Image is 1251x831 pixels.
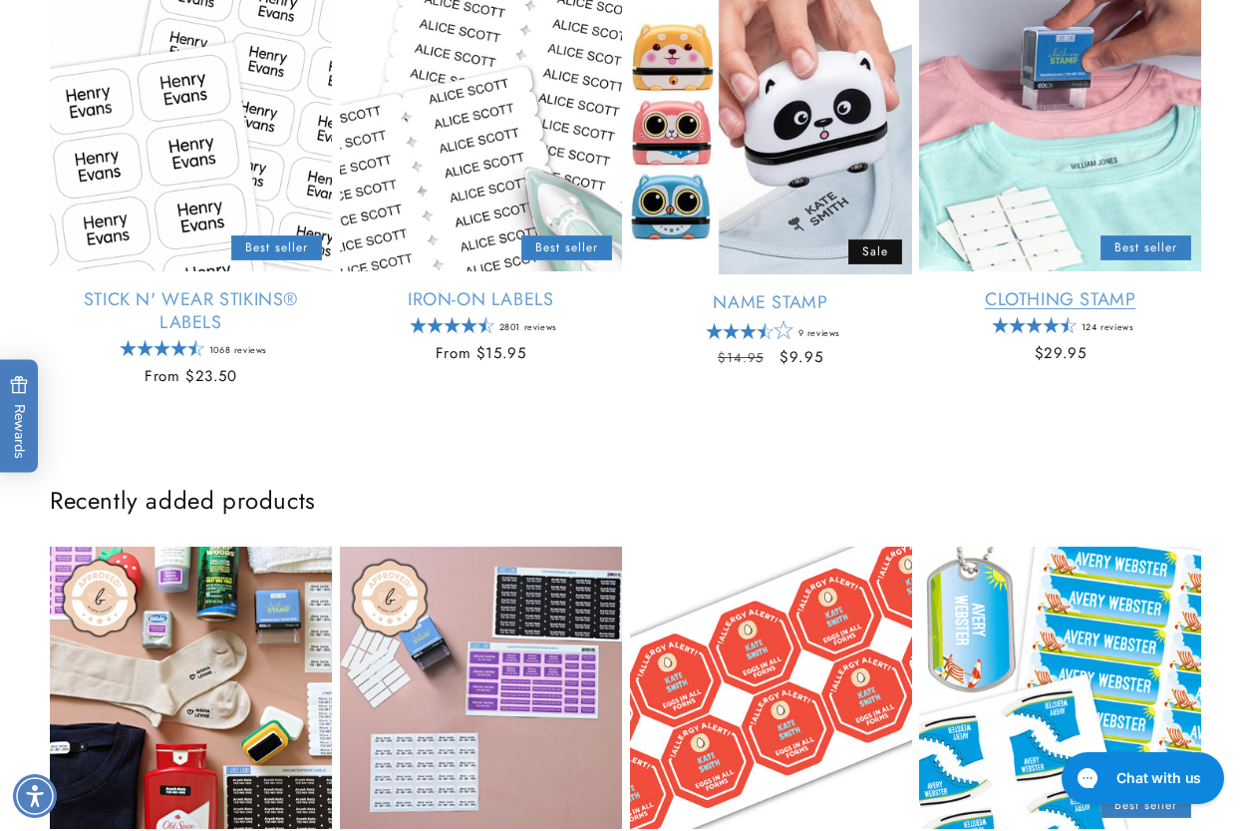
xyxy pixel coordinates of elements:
a: Name Stamp [630,291,912,314]
div: Accessibility Menu [13,774,57,818]
a: Iron-On Labels [340,288,622,311]
span: Rewards [10,375,29,458]
h2: Recently added products [50,485,1201,516]
a: Stick N' Wear Stikins® Labels [50,288,332,335]
iframe: Gorgias live chat messenger [1052,745,1231,811]
a: Clothing Stamp [919,288,1201,311]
